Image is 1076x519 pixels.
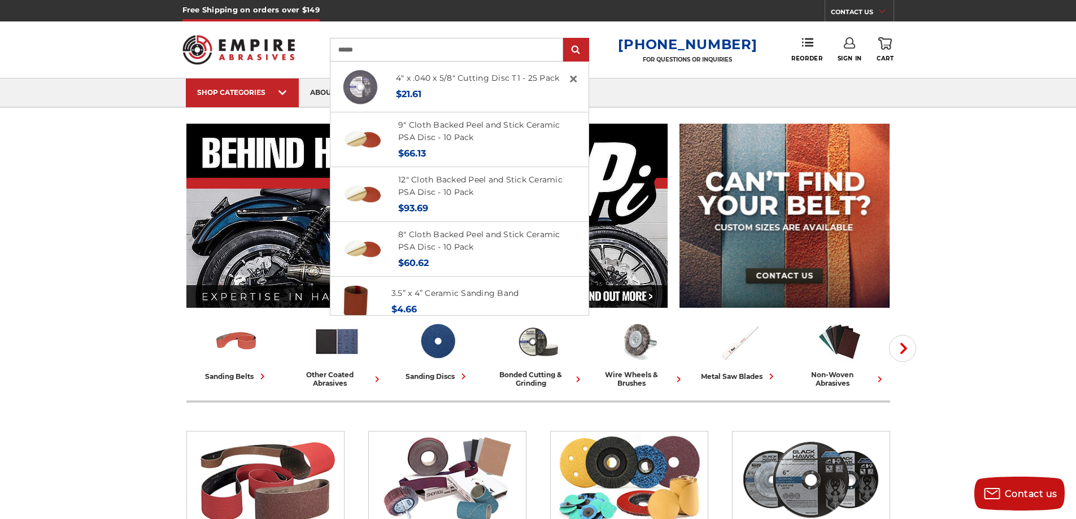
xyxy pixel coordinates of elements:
[716,318,763,365] img: Metal Saw Blades
[398,120,560,143] a: 9" Cloth Backed Peel and Stick Ceramic PSA Disc - 10 Pack
[593,370,685,387] div: wire wheels & brushes
[343,230,382,268] img: 8 inch self adhesive sanding disc ceramic
[186,124,668,308] img: Banner for an interview featuring Horsepower Inc who makes Harley performance upgrades featured o...
[291,318,383,387] a: other coated abrasives
[391,288,519,298] a: 3.5” x 4” Ceramic Sanding Band
[618,56,757,63] p: FOR QUESTIONS OR INQUIRIES
[299,78,358,107] a: about us
[197,88,287,97] div: SHOP CATEGORIES
[568,68,578,90] span: ×
[182,28,295,72] img: Empire Abrasives
[877,55,894,62] span: Cart
[877,37,894,62] a: Cart
[794,318,886,387] a: non-woven abrasives
[831,6,894,21] a: CONTACT US
[398,203,428,213] span: $93.69
[392,318,483,382] a: sanding discs
[493,370,584,387] div: bonded cutting & grinding
[343,175,382,213] img: 8 inch self adhesive sanding disc ceramic
[398,229,560,252] a: 8" Cloth Backed Peel and Stick Ceramic PSA Disc - 10 Pack
[396,89,421,99] span: $21.61
[791,55,822,62] span: Reorder
[515,318,561,365] img: Bonded Cutting & Grinding
[191,318,282,382] a: sanding belts
[1005,489,1057,499] span: Contact us
[679,124,890,308] img: promo banner for custom belts.
[398,148,426,159] span: $66.13
[341,68,380,106] img: 4 inch cut off wheel for angle grinder
[618,36,757,53] a: [PHONE_NUMBER]
[974,477,1065,511] button: Contact us
[564,70,582,88] a: Close
[816,318,863,365] img: Non-woven Abrasives
[701,370,777,382] div: metal saw blades
[205,370,268,382] div: sanding belts
[213,318,260,365] img: Sanding Belts
[593,318,685,387] a: wire wheels & brushes
[565,39,587,62] input: Submit
[343,120,382,159] img: 8 inch self adhesive sanding disc ceramic
[391,304,417,315] span: $4.66
[615,318,662,365] img: Wire Wheels & Brushes
[337,283,375,321] img: 3.5x4 inch ceramic sanding band for expanding rubber drum
[414,318,461,365] img: Sanding Discs
[398,175,563,198] a: 12" Cloth Backed Peel and Stick Ceramic PSA Disc - 10 Pack
[794,370,886,387] div: non-woven abrasives
[838,55,862,62] span: Sign In
[791,37,822,62] a: Reorder
[291,370,383,387] div: other coated abrasives
[398,258,429,268] span: $60.62
[396,73,560,83] a: 4" x .040 x 5/8" Cutting Disc T1 - 25 Pack
[694,318,785,382] a: metal saw blades
[889,335,916,362] button: Next
[313,318,360,365] img: Other Coated Abrasives
[493,318,584,387] a: bonded cutting & grinding
[406,370,469,382] div: sanding discs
